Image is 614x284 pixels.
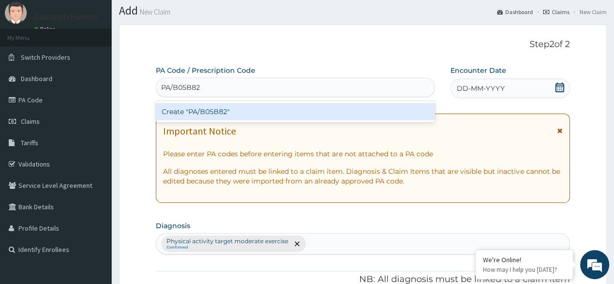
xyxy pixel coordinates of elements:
a: Online [34,26,57,33]
h1: Important Notice [163,126,236,136]
a: Claims [543,8,569,16]
p: Zootzitti Fitness [34,12,98,21]
span: Claims [21,117,40,126]
textarea: Type your message and hit 'Enter' [5,184,185,218]
span: Tariffs [21,138,38,147]
label: PA Code / Prescription Code [156,66,255,75]
img: User Image [5,2,27,24]
span: Dashboard [21,74,52,83]
p: How may I help you today? [483,266,565,274]
p: Step 2 of 2 [156,39,570,50]
h1: Add [119,4,607,17]
div: Create "PA/B05B82" [156,103,434,120]
li: New Claim [570,8,607,16]
p: All diagnoses entered must be linked to a claim item. Diagnosis & Claim Items that are visible bu... [163,167,563,186]
small: New Claim [138,8,170,16]
span: Switch Providers [21,53,70,62]
img: d_794563401_company_1708531726252_794563401 [18,49,39,73]
a: Dashboard [497,8,533,16]
div: Chat with us now [50,54,163,67]
span: We're online! [56,82,134,180]
span: DD-MM-YYYY [457,84,505,93]
div: Minimize live chat window [159,5,183,28]
label: Encounter Date [450,66,506,75]
p: Please enter PA codes before entering items that are not attached to a PA code [163,149,563,159]
div: We're Online! [483,255,565,264]
label: Diagnosis [156,221,190,231]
